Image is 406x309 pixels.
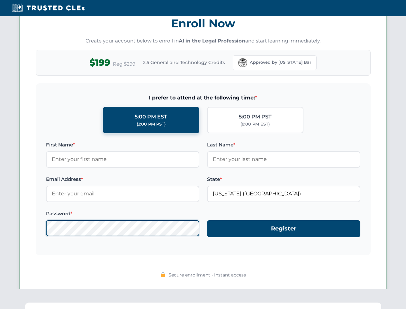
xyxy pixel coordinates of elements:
[238,58,247,67] img: Florida Bar
[160,272,166,277] img: 🔒
[207,220,360,237] button: Register
[240,121,270,127] div: (8:00 PM EST)
[137,121,166,127] div: (2:00 PM PST)
[10,3,86,13] img: Trusted CLEs
[179,38,245,44] strong: AI in the Legal Profession
[46,151,199,167] input: Enter your first name
[143,59,225,66] span: 2.5 General and Technology Credits
[250,59,311,66] span: Approved by [US_STATE] Bar
[113,60,135,68] span: Reg $299
[207,175,360,183] label: State
[135,113,167,121] div: 5:00 PM EST
[207,186,360,202] input: Florida (FL)
[46,141,199,149] label: First Name
[89,55,110,70] span: $199
[36,13,371,33] h3: Enroll Now
[46,94,360,102] span: I prefer to attend at the following time:
[239,113,272,121] div: 5:00 PM PST
[46,175,199,183] label: Email Address
[168,271,246,278] span: Secure enrollment • Instant access
[207,151,360,167] input: Enter your last name
[46,210,199,218] label: Password
[46,186,199,202] input: Enter your email
[36,37,371,45] p: Create your account below to enroll in and start learning immediately.
[207,141,360,149] label: Last Name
